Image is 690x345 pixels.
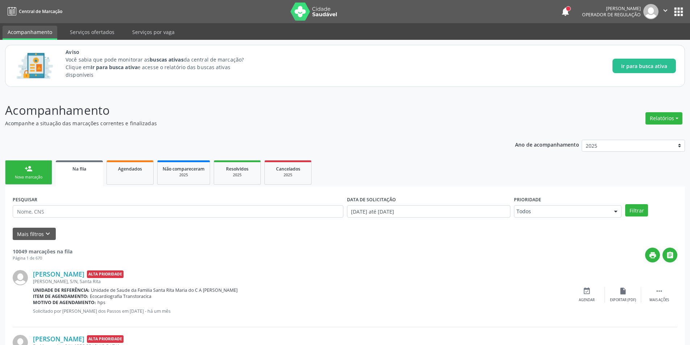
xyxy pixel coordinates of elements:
[13,194,37,205] label: PESQUISAR
[612,59,676,73] button: Ir para busca ativa
[645,112,682,125] button: Relatórios
[14,50,55,82] img: Imagem de CalloutCard
[3,26,57,40] a: Acompanhamento
[645,248,660,262] button: print
[91,287,238,293] span: Unidade de Saude da Familia Santa Rita Maria do C A [PERSON_NAME]
[226,166,248,172] span: Resolvidos
[87,335,124,343] span: Alta Prioridade
[97,299,105,306] span: hps
[517,208,607,215] span: Todos
[655,287,663,295] i: 
[583,287,591,295] i: event_available
[662,248,677,262] button: 
[72,166,86,172] span: Na fila
[163,166,205,172] span: Não compareceram
[13,270,28,285] img: img
[127,26,180,38] a: Serviços por vaga
[515,140,579,149] p: Ano de acompanhamento
[66,56,257,79] p: Você sabia que pode monitorar as da central de marcação? Clique em e acesse o relatório das busca...
[33,299,96,306] b: Motivo de agendamento:
[649,251,657,259] i: print
[13,205,343,218] input: Nome, CNS
[5,119,481,127] p: Acompanhe a situação das marcações correntes e finalizadas
[625,204,648,216] button: Filtrar
[90,293,151,299] span: Ecocardiografia Transtoracica
[672,5,685,18] button: apps
[25,165,33,173] div: person_add
[13,255,72,261] div: Página 1 de 670
[87,270,124,278] span: Alta Prioridade
[33,308,569,314] p: Solicitado por [PERSON_NAME] dos Passos em [DATE] - há um mês
[610,298,636,303] div: Exportar (PDF)
[621,62,667,70] span: Ir para busca ativa
[649,298,669,303] div: Mais ações
[33,293,88,299] b: Item de agendamento:
[5,5,62,17] a: Central de Marcação
[19,8,62,14] span: Central de Marcação
[91,64,138,71] strong: Ir para busca ativa
[13,248,72,255] strong: 10049 marcações na fila
[33,287,89,293] b: Unidade de referência:
[582,12,641,18] span: Operador de regulação
[666,251,674,259] i: 
[661,7,669,14] i: 
[150,56,183,63] strong: buscas ativas
[560,7,570,17] button: notifications
[643,4,658,19] img: img
[33,278,569,285] div: [PERSON_NAME], S/N, Santa Rita
[66,48,257,56] span: Aviso
[276,166,300,172] span: Cancelados
[579,298,595,303] div: Agendar
[219,172,255,178] div: 2025
[33,335,84,343] a: [PERSON_NAME]
[13,228,56,240] button: Mais filtroskeyboard_arrow_down
[5,101,481,119] p: Acompanhamento
[658,4,672,19] button: 
[270,172,306,178] div: 2025
[619,287,627,295] i: insert_drive_file
[65,26,120,38] a: Serviços ofertados
[118,166,142,172] span: Agendados
[514,194,541,205] label: Prioridade
[33,270,84,278] a: [PERSON_NAME]
[582,5,641,12] div: [PERSON_NAME]
[347,194,396,205] label: DATA DE SOLICITAÇÃO
[11,174,47,180] div: Nova marcação
[163,172,205,178] div: 2025
[44,230,52,238] i: keyboard_arrow_down
[347,205,510,218] input: Selecione um intervalo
